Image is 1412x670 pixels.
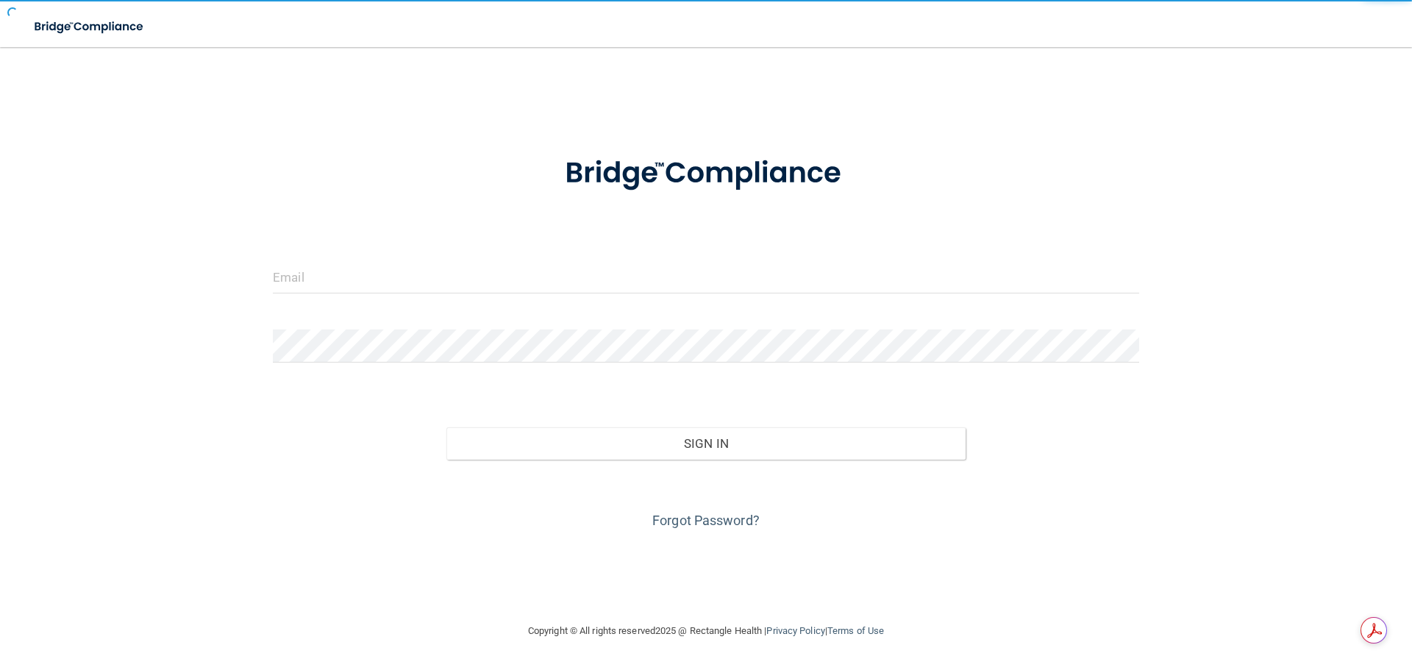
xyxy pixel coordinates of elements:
[446,427,966,460] button: Sign In
[535,135,877,212] img: bridge_compliance_login_screen.278c3ca4.svg
[273,260,1139,293] input: Email
[22,12,157,42] img: bridge_compliance_login_screen.278c3ca4.svg
[652,513,760,528] a: Forgot Password?
[827,625,884,636] a: Terms of Use
[438,607,974,655] div: Copyright © All rights reserved 2025 @ Rectangle Health | |
[766,625,824,636] a: Privacy Policy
